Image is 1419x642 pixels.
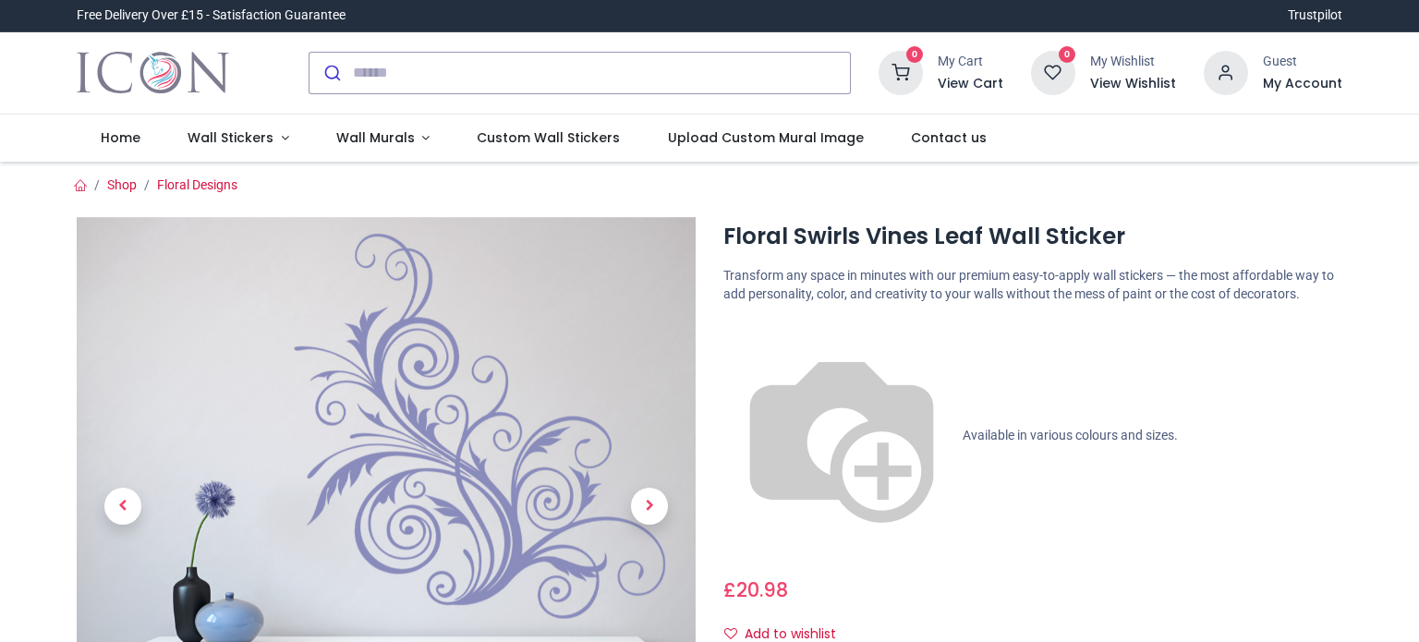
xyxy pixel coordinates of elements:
[723,267,1342,303] p: Transform any space in minutes with our premium easy-to-apply wall stickers — the most affordable...
[107,177,137,192] a: Shop
[938,75,1003,93] a: View Cart
[104,488,141,525] span: Previous
[157,177,237,192] a: Floral Designs
[1263,53,1342,71] div: Guest
[1031,64,1075,79] a: 0
[631,488,668,525] span: Next
[668,128,864,147] span: Upload Custom Mural Image
[164,115,312,163] a: Wall Stickers
[77,6,346,25] div: Free Delivery Over £15 - Satisfaction Guarantee
[938,53,1003,71] div: My Cart
[1288,6,1342,25] a: Trustpilot
[1263,75,1342,93] a: My Account
[309,53,353,93] button: Submit
[101,128,140,147] span: Home
[723,221,1342,252] h1: Floral Swirls Vines Leaf Wall Sticker
[879,64,923,79] a: 0
[911,128,987,147] span: Contact us
[1059,46,1076,64] sup: 0
[723,318,960,554] img: color-wheel.png
[963,428,1178,442] span: Available in various colours and sizes.
[1090,53,1176,71] div: My Wishlist
[1090,75,1176,93] a: View Wishlist
[312,115,454,163] a: Wall Murals
[906,46,924,64] sup: 0
[723,576,788,603] span: £
[724,627,737,640] i: Add to wishlist
[736,576,788,603] span: 20.98
[336,128,415,147] span: Wall Murals
[77,47,229,99] a: Logo of Icon Wall Stickers
[477,128,620,147] span: Custom Wall Stickers
[77,47,229,99] img: Icon Wall Stickers
[188,128,273,147] span: Wall Stickers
